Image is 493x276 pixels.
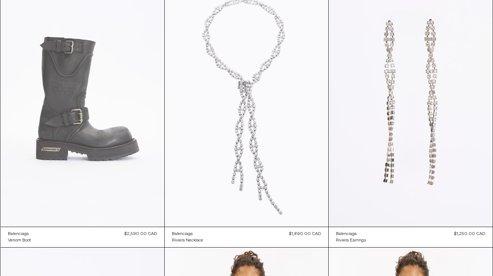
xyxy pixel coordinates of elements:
[289,231,321,237] div: $1,890.00 CAD
[172,237,203,244] a: Riviera Necklace
[336,237,366,244] a: Riviera Earrings
[8,237,31,244] a: Venom Boot
[454,231,485,237] div: $1,250.00 CAD
[8,237,31,244] div: Venom Boot
[172,231,193,237] div: Balenciaga
[336,231,366,237] a: Balenciaga
[336,237,366,244] div: Riviera Earrings
[172,231,203,237] a: Balenciaga
[336,231,357,237] div: Balenciaga
[8,231,31,237] a: Balenciaga
[8,231,29,237] div: Balenciaga
[124,231,157,237] div: $2,590.00 CAD
[172,237,203,244] div: Riviera Necklace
